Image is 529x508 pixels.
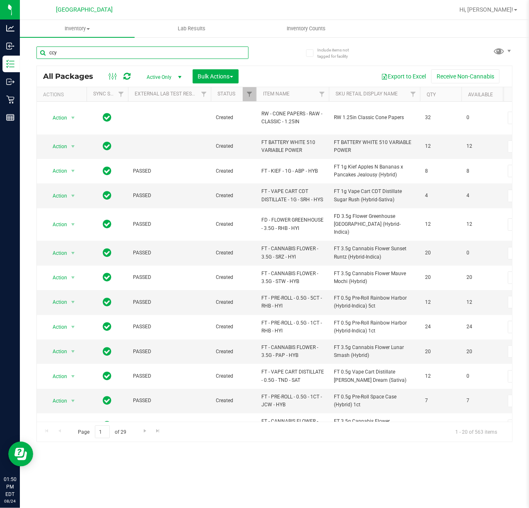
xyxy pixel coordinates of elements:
[261,294,324,310] span: FT - PRE-ROLL - 0.5G - 5CT - RHB - HYI
[449,425,504,438] span: 1 - 20 of 563 items
[334,163,415,179] span: FT 1g Kief Apples N Bananas x Pancakes Jealousy (Hybrid)
[6,42,14,50] inline-svg: Inbound
[45,165,68,177] span: Action
[334,418,415,433] span: FT 3.5g Cannabis Flower [PERSON_NAME] Grapes (Hybrid)
[216,142,251,150] span: Created
[45,219,68,230] span: Action
[263,91,290,97] a: Item Name
[216,249,251,257] span: Created
[334,294,415,310] span: FT 0.5g Pre-Roll Rainbow Harbor (Hybrid-Indica) 5ct
[334,212,415,237] span: FD 3.5g Flower Greenhouse [GEOGRAPHIC_DATA] (Hybrid-Indica)
[45,371,68,382] span: Action
[317,47,359,59] span: Include items not tagged for facility
[68,321,78,333] span: select
[261,418,324,433] span: FT - CANNABIS FLOWER - 3.5G - T17 - HYB
[68,165,78,177] span: select
[466,114,498,122] span: 0
[216,192,251,200] span: Created
[43,92,83,98] div: Actions
[8,442,33,466] iframe: Resource center
[466,372,498,380] span: 0
[45,296,68,308] span: Action
[68,190,78,202] span: select
[468,92,493,98] a: Available
[425,220,457,228] span: 12
[431,69,500,83] button: Receive Non-Cannabis
[36,46,249,59] input: Search Package ID, Item Name, SKU, Lot or Part Number...
[216,114,251,122] span: Created
[261,319,324,335] span: FT - PRE-ROLL - 0.5G - 1CT - RHB - HYI
[133,348,206,356] span: PASSED
[261,216,324,232] span: FD - FLOWER GREENHOUSE - 3.5G - RHB - HYI
[334,245,415,261] span: FT 3.5g Cannabis Flower Sunset Runtz (Hybrid-Indica)
[261,188,324,203] span: FT - VAPE CART CDT DISTILLATE - 1G - SRH - HYS
[45,346,68,357] span: Action
[45,321,68,333] span: Action
[103,346,112,357] span: In Sync
[466,298,498,306] span: 12
[71,425,133,438] span: Page of 29
[4,476,16,498] p: 01:50 PM EDT
[133,249,206,257] span: PASSED
[103,321,112,332] span: In Sync
[334,139,415,154] span: FT BATTERY WHITE 510 VARIABLE POWER
[114,87,128,101] a: Filter
[216,348,251,356] span: Created
[4,498,16,504] p: 08/24
[425,397,457,405] span: 7
[261,245,324,261] span: FT - CANNABIS FLOWER - 3.5G - SRZ - HYI
[135,20,249,37] a: Lab Results
[103,112,112,123] span: In Sync
[425,372,457,380] span: 12
[336,91,398,97] a: Sku Retail Display Name
[133,298,206,306] span: PASSED
[216,397,251,405] span: Created
[261,344,324,359] span: FT - CANNABIS FLOWER - 3.5G - PAP - HYB
[68,420,78,432] span: select
[466,220,498,228] span: 12
[425,348,457,356] span: 20
[103,420,112,431] span: In Sync
[261,167,324,175] span: FT - KIEF - 1G - ABP - HYB
[243,87,256,101] a: Filter
[334,393,415,409] span: FT 0.5g Pre-Roll Space Case (Hybrid) 1ct
[315,87,329,101] a: Filter
[334,270,415,286] span: FT 3.5g Cannabis Flower Mauve Mochi (Hybrid)
[216,220,251,228] span: Created
[466,397,498,405] span: 7
[216,274,251,281] span: Created
[425,142,457,150] span: 12
[216,372,251,380] span: Created
[197,87,211,101] a: Filter
[68,219,78,230] span: select
[56,6,113,13] span: [GEOGRAPHIC_DATA]
[68,395,78,407] span: select
[427,92,436,98] a: Qty
[216,298,251,306] span: Created
[103,370,112,382] span: In Sync
[68,346,78,357] span: select
[261,368,324,384] span: FT - VAPE CART DISTILLATE - 0.5G - TND - SAT
[425,298,457,306] span: 12
[466,192,498,200] span: 4
[249,20,364,37] a: Inventory Counts
[275,25,337,32] span: Inventory Counts
[20,25,135,32] span: Inventory
[45,247,68,259] span: Action
[103,296,112,308] span: In Sync
[334,114,415,122] span: RW 1.25in Classic Cone Papers
[466,348,498,356] span: 20
[466,167,498,175] span: 8
[425,249,457,257] span: 20
[6,113,14,122] inline-svg: Reports
[216,323,251,331] span: Created
[216,167,251,175] span: Created
[45,420,68,432] span: Action
[217,91,235,97] a: Status
[103,190,112,201] span: In Sync
[261,270,324,286] span: FT - CANNABIS FLOWER - 3.5G - STW - HYB
[133,323,206,331] span: PASSED
[103,165,112,177] span: In Sync
[68,141,78,152] span: select
[261,110,324,126] span: RW - CONE PAPERS - RAW - CLASSIC - 1.25IN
